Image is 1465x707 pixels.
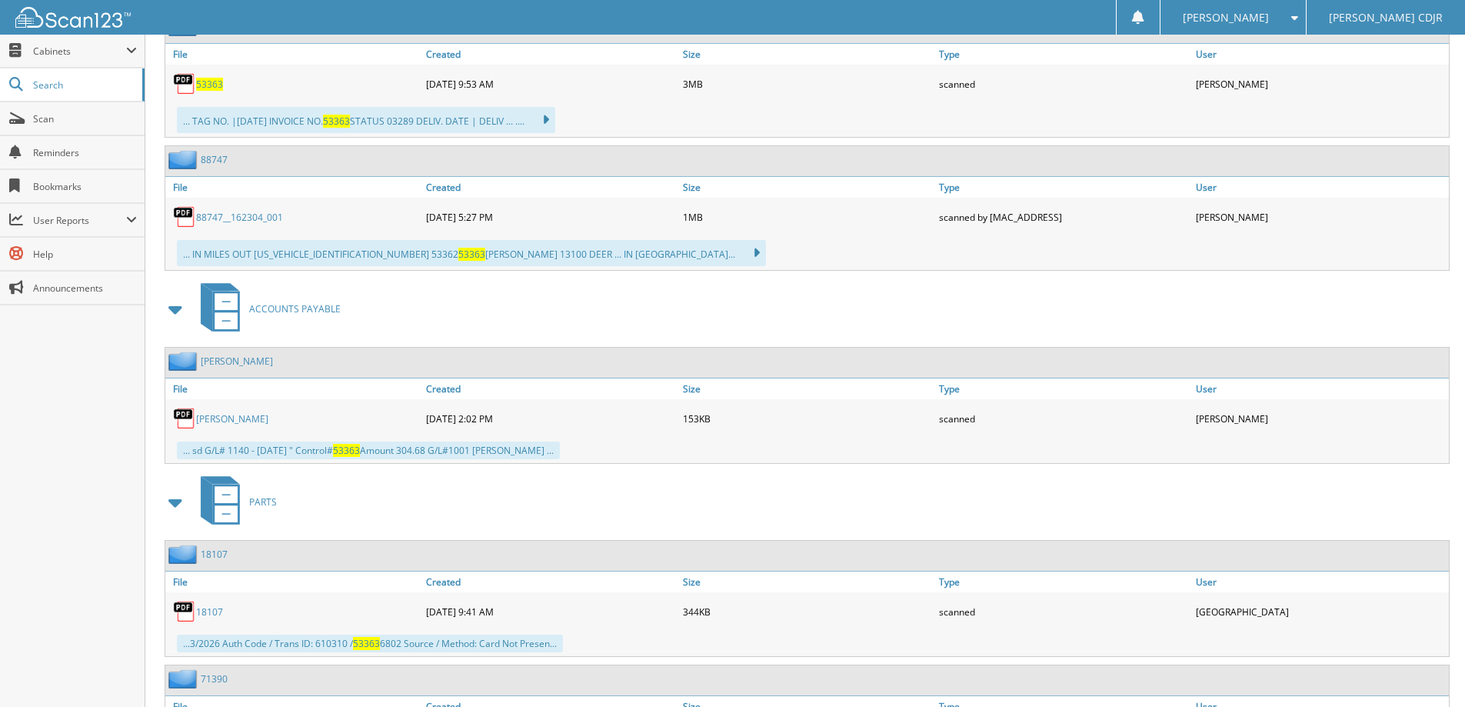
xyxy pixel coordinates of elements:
a: File [165,177,422,198]
span: PARTS [249,495,277,509]
div: scanned by [MAC_ADDRESS] [935,202,1192,232]
span: ACCOUNTS PAYABLE [249,302,341,315]
div: scanned [935,596,1192,627]
a: 18107 [196,605,223,619]
a: 18107 [201,548,228,561]
div: 3MB [679,68,936,99]
div: scanned [935,403,1192,434]
img: folder2.png [168,669,201,689]
div: [DATE] 9:41 AM [422,596,679,627]
div: [DATE] 9:53 AM [422,68,679,99]
img: folder2.png [168,545,201,564]
a: ACCOUNTS PAYABLE [191,278,341,339]
div: ... IN MILES OUT [US_VEHICLE_IDENTIFICATION_NUMBER] 53362 [PERSON_NAME] 13100 DEER ... IN [GEOGRA... [177,240,766,266]
img: PDF.png [173,205,196,228]
div: 344KB [679,596,936,627]
a: Size [679,379,936,399]
div: ... TAG NO. |[DATE] INVOICE NO. STATUS 03289 DELIV. DATE | DELIV ... .... [177,107,555,133]
div: 1MB [679,202,936,232]
a: Created [422,572,679,592]
span: 53363 [323,115,350,128]
div: ...3/2026 Auth Code / Trans ID: 610310 / 6802 Source / Method: Card Not Presen... [177,635,563,652]
a: 88747 [201,153,228,166]
iframe: Chat Widget [1388,633,1465,707]
span: Announcements [33,282,137,295]
a: Created [422,44,679,65]
span: [PERSON_NAME] [1183,13,1269,22]
a: Type [935,379,1192,399]
div: [GEOGRAPHIC_DATA] [1192,596,1449,627]
span: Cabinets [33,45,126,58]
div: [PERSON_NAME] [1192,403,1449,434]
a: User [1192,177,1449,198]
img: PDF.png [173,600,196,623]
a: File [165,572,422,592]
a: Created [422,379,679,399]
a: [PERSON_NAME] [196,412,268,425]
span: 53363 [353,637,380,650]
a: User [1192,44,1449,65]
div: [DATE] 2:02 PM [422,403,679,434]
a: Size [679,177,936,198]
a: [PERSON_NAME] [201,355,273,368]
span: Help [33,248,137,261]
a: Type [935,44,1192,65]
img: folder2.png [168,352,201,371]
span: User Reports [33,214,126,227]
a: User [1192,379,1449,399]
div: [PERSON_NAME] [1192,68,1449,99]
div: 153KB [679,403,936,434]
img: PDF.png [173,407,196,430]
a: User [1192,572,1449,592]
a: PARTS [191,472,277,532]
a: 71390 [201,672,228,685]
div: [DATE] 5:27 PM [422,202,679,232]
span: Search [33,78,135,92]
a: Size [679,44,936,65]
a: Type [935,572,1192,592]
img: folder2.png [168,150,201,169]
a: Size [679,572,936,592]
a: 88747__162304_001 [196,211,283,224]
div: [PERSON_NAME] [1192,202,1449,232]
span: Scan [33,112,137,125]
img: scan123-logo-white.svg [15,7,131,28]
div: ... sd G/L# 1140 - [DATE] " Control# Amount 304.68 G/L#1001 [PERSON_NAME] ... [177,442,560,459]
img: PDF.png [173,72,196,95]
a: File [165,379,422,399]
span: [PERSON_NAME] CDJR [1329,13,1443,22]
span: 53363 [458,248,485,261]
span: 53363 [333,444,360,457]
div: scanned [935,68,1192,99]
a: Type [935,177,1192,198]
a: File [165,44,422,65]
span: Reminders [33,146,137,159]
a: 53363 [196,78,223,91]
a: Created [422,177,679,198]
span: Bookmarks [33,180,137,193]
